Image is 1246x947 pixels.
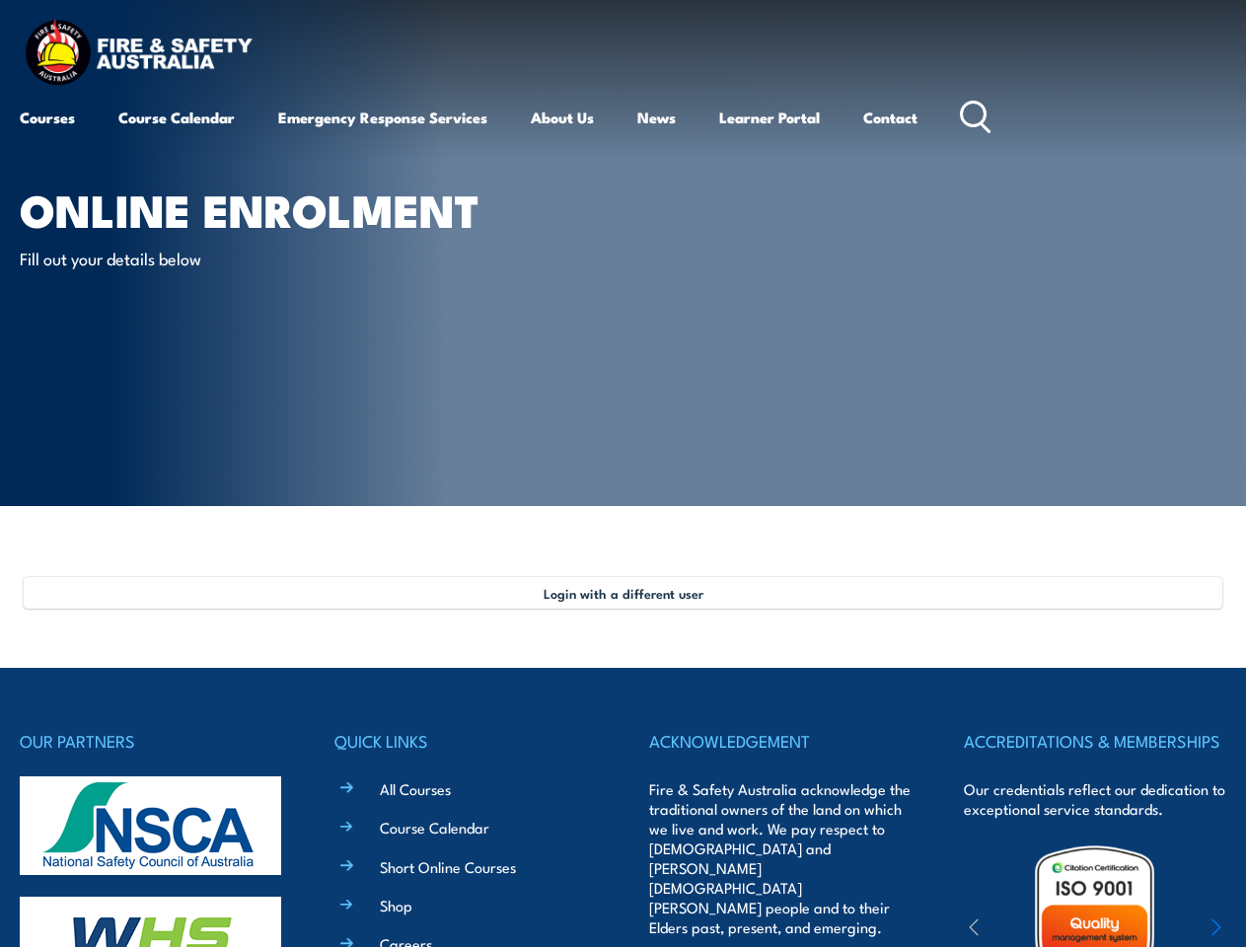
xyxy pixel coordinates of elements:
[380,778,451,799] a: All Courses
[334,727,597,755] h4: QUICK LINKS
[544,585,703,601] span: Login with a different user
[20,727,282,755] h4: OUR PARTNERS
[649,779,912,937] p: Fire & Safety Australia acknowledge the traditional owners of the land on which we live and work....
[278,94,487,141] a: Emergency Response Services
[964,779,1226,819] p: Our credentials reflect our dedication to exceptional service standards.
[637,94,676,141] a: News
[863,94,917,141] a: Contact
[118,94,235,141] a: Course Calendar
[20,94,75,141] a: Courses
[380,817,489,838] a: Course Calendar
[380,856,516,877] a: Short Online Courses
[20,247,380,269] p: Fill out your details below
[649,727,912,755] h4: ACKNOWLEDGEMENT
[719,94,820,141] a: Learner Portal
[20,189,507,228] h1: Online Enrolment
[964,727,1226,755] h4: ACCREDITATIONS & MEMBERSHIPS
[20,776,281,875] img: nsca-logo-footer
[380,895,412,915] a: Shop
[531,94,594,141] a: About Us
